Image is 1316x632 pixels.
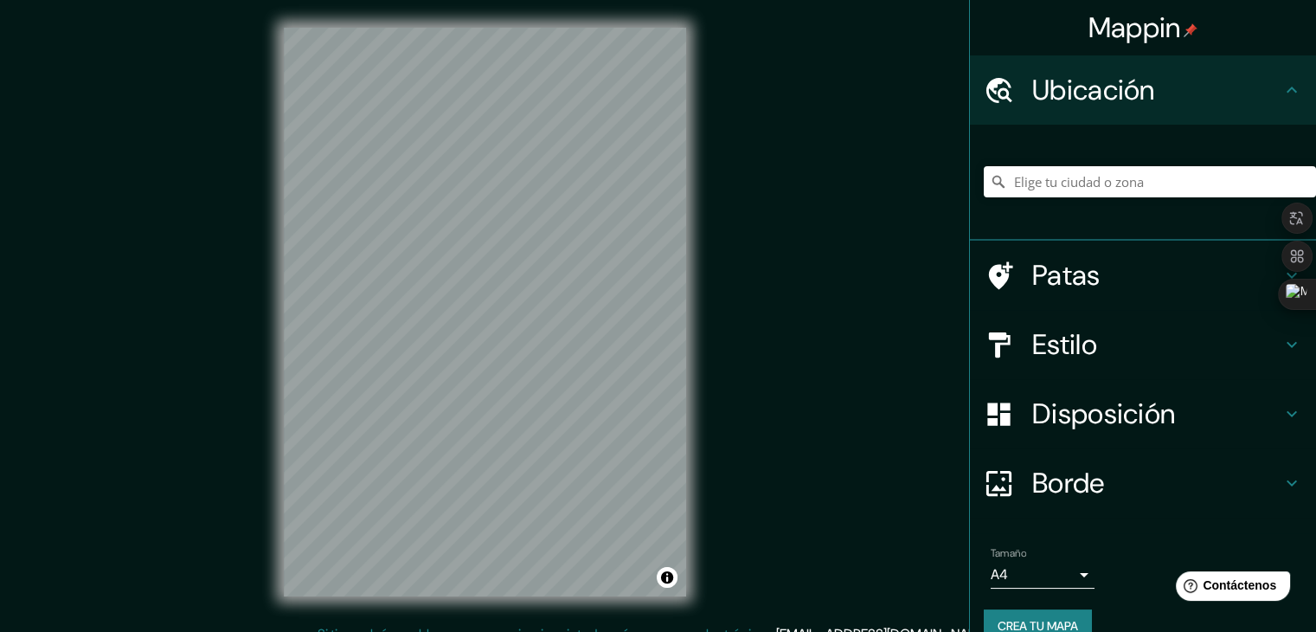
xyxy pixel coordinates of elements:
[970,55,1316,125] div: Ubicación
[1032,465,1105,501] font: Borde
[1184,23,1197,37] img: pin-icon.png
[1032,257,1101,293] font: Patas
[970,448,1316,518] div: Borde
[984,166,1316,197] input: Elige tu ciudad o zona
[1162,564,1297,613] iframe: Lanzador de widgets de ayuda
[1088,10,1181,46] font: Mappin
[657,567,677,588] button: Activar o desactivar atribución
[991,561,1095,589] div: A4
[991,546,1026,560] font: Tamaño
[1032,396,1175,432] font: Disposición
[970,241,1316,310] div: Patas
[970,379,1316,448] div: Disposición
[1032,326,1097,363] font: Estilo
[1032,72,1155,108] font: Ubicación
[284,28,686,597] canvas: Mapa
[970,310,1316,379] div: Estilo
[991,565,1008,584] font: A4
